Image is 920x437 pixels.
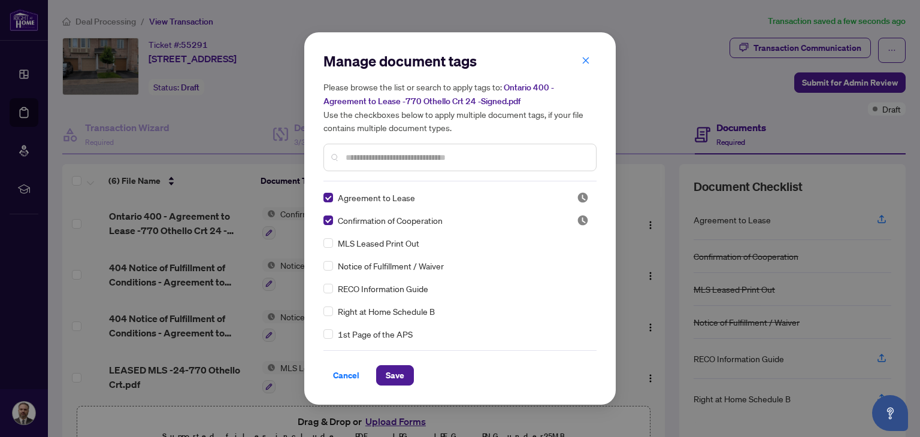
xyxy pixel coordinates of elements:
[338,236,419,250] span: MLS Leased Print Out
[577,192,589,204] span: Pending Review
[338,191,415,204] span: Agreement to Lease
[333,366,359,385] span: Cancel
[386,366,404,385] span: Save
[872,395,908,431] button: Open asap
[323,365,369,386] button: Cancel
[577,214,589,226] img: status
[338,327,413,341] span: 1st Page of the APS
[577,214,589,226] span: Pending Review
[577,192,589,204] img: status
[338,259,444,272] span: Notice of Fulfillment / Waiver
[376,365,414,386] button: Save
[582,56,590,65] span: close
[323,51,597,71] h2: Manage document tags
[338,214,443,227] span: Confirmation of Cooperation
[338,282,428,295] span: RECO Information Guide
[323,80,597,134] h5: Please browse the list or search to apply tags to: Use the checkboxes below to apply multiple doc...
[338,305,435,318] span: Right at Home Schedule B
